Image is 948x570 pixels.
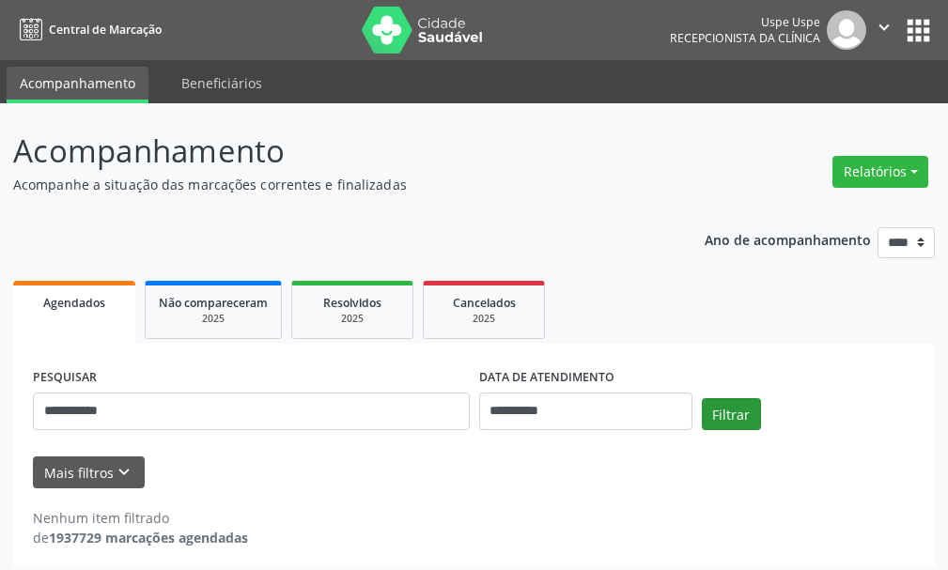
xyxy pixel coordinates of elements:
[159,295,268,311] span: Não compareceram
[168,67,275,100] a: Beneficiários
[49,529,248,547] strong: 1937729 marcações agendadas
[43,295,105,311] span: Agendados
[33,456,145,489] button: Mais filtroskeyboard_arrow_down
[13,128,659,175] p: Acompanhamento
[705,227,871,251] p: Ano de acompanhamento
[670,30,820,46] span: Recepcionista da clínica
[49,22,162,38] span: Central de Marcação
[832,156,928,188] button: Relatórios
[670,14,820,30] div: Uspe Uspe
[33,528,248,547] div: de
[114,462,134,483] i: keyboard_arrow_down
[866,10,902,50] button: 
[13,175,659,194] p: Acompanhe a situação das marcações correntes e finalizadas
[7,67,148,103] a: Acompanhamento
[33,363,97,393] label: PESQUISAR
[437,312,531,326] div: 2025
[902,14,935,47] button: apps
[479,363,614,393] label: DATA DE ATENDIMENTO
[33,508,248,528] div: Nenhum item filtrado
[702,398,761,430] button: Filtrar
[13,14,162,45] a: Central de Marcação
[159,312,268,326] div: 2025
[874,17,894,38] i: 
[827,10,866,50] img: img
[323,295,381,311] span: Resolvidos
[453,295,516,311] span: Cancelados
[305,312,399,326] div: 2025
